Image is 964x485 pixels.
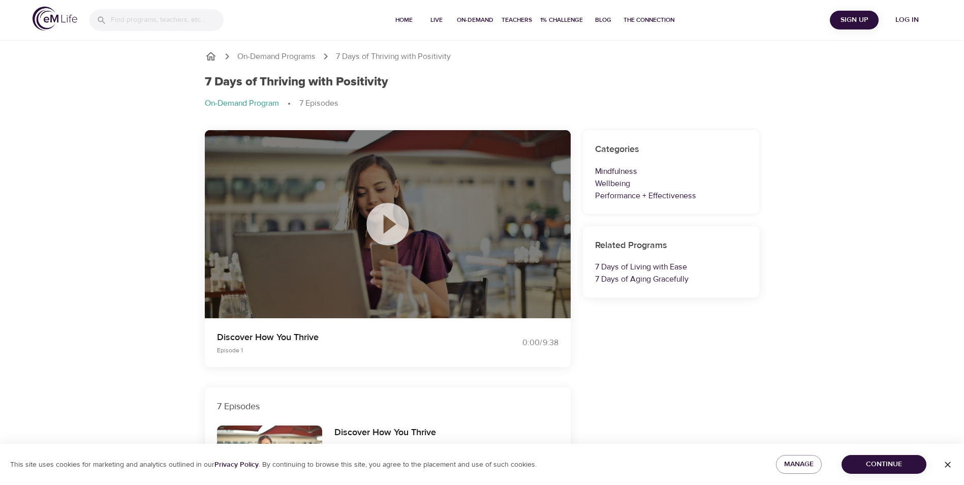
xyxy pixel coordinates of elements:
[595,190,748,202] p: Performance + Effectiveness
[595,262,687,272] a: 7 Days of Living with Ease
[834,14,875,26] span: Sign Up
[595,177,748,190] p: Wellbeing
[624,15,674,25] span: The Connection
[776,455,822,474] button: Manage
[457,15,493,25] span: On-Demand
[334,442,426,450] span: Episode 1 - 9 minutes 38 seconds
[217,346,470,355] p: Episode 1
[217,400,558,413] p: 7 Episodes
[883,11,931,29] button: Log in
[595,142,748,157] h6: Categories
[482,337,558,349] div: 0:00 / 9:38
[33,7,77,31] img: logo
[334,426,436,440] h6: Discover How You Thrive
[591,15,615,25] span: Blog
[850,458,918,471] span: Continue
[299,98,338,109] p: 7 Episodes
[887,14,927,26] span: Log in
[205,75,388,89] h1: 7 Days of Thriving with Positivity
[595,238,748,253] h6: Related Programs
[205,98,279,109] p: On-Demand Program
[336,51,451,63] p: 7 Days of Thriving with Positivity
[595,165,748,177] p: Mindfulness
[205,50,760,63] nav: breadcrumb
[424,15,449,25] span: Live
[842,455,926,474] button: Continue
[502,15,532,25] span: Teachers
[237,51,316,63] a: On-Demand Programs
[392,15,416,25] span: Home
[540,15,583,25] span: 1% Challenge
[214,460,259,469] a: Privacy Policy
[217,330,470,344] p: Discover How You Thrive
[830,11,879,29] button: Sign Up
[111,9,224,31] input: Find programs, teachers, etc...
[784,458,814,471] span: Manage
[205,98,760,110] nav: breadcrumb
[595,274,689,284] a: 7 Days of Aging Gracefully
